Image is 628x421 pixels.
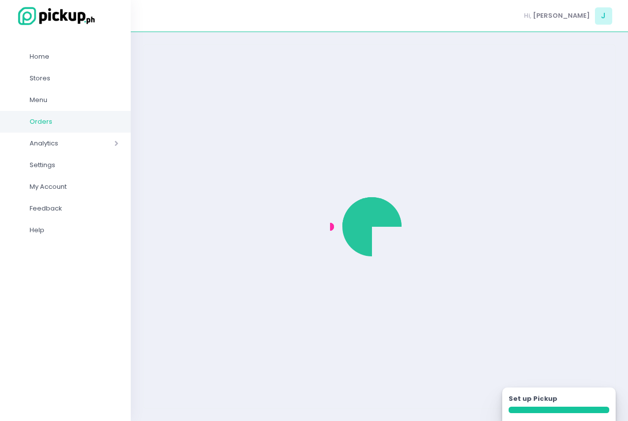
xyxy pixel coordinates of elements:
[595,7,612,25] span: J
[524,11,531,21] span: Hi,
[30,224,118,237] span: Help
[30,115,118,128] span: Orders
[30,94,118,106] span: Menu
[30,50,118,63] span: Home
[12,5,96,27] img: logo
[533,11,590,21] span: [PERSON_NAME]
[30,137,86,150] span: Analytics
[30,180,118,193] span: My Account
[30,72,118,85] span: Stores
[30,159,118,172] span: Settings
[509,394,557,404] label: Set up Pickup
[30,202,118,215] span: Feedback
